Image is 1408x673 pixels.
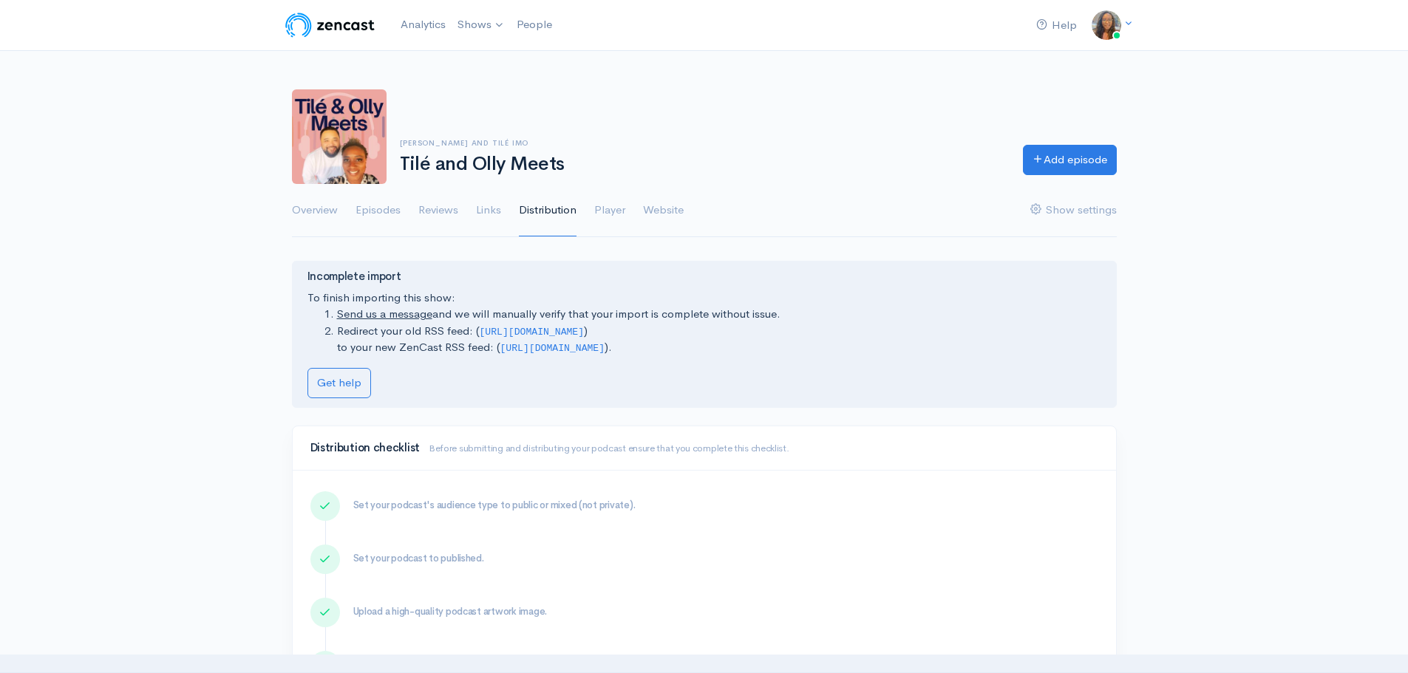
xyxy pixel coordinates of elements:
[500,343,605,354] code: [URL][DOMAIN_NAME]
[1023,145,1117,175] a: Add episode
[418,184,458,237] a: Reviews
[400,139,1005,147] h6: [PERSON_NAME] and Tilé Imo
[429,442,789,454] small: Before submitting and distributing your podcast ensure that you complete this checklist.
[643,184,684,237] a: Website
[395,9,452,41] a: Analytics
[1030,184,1117,237] a: Show settings
[307,368,371,398] a: Get help
[594,184,625,237] a: Player
[519,184,577,237] a: Distribution
[476,184,501,237] a: Links
[310,442,1098,454] h4: Distribution checklist
[400,154,1005,175] h1: Tilé and Olly Meets
[1358,623,1393,658] iframe: gist-messenger-bubble-iframe
[480,327,585,338] code: [URL][DOMAIN_NAME]
[1092,10,1121,40] img: ...
[1030,10,1083,41] a: Help
[356,184,401,237] a: Episodes
[307,270,1101,397] div: To finish importing this show:
[337,307,432,321] a: Send us a message
[511,9,558,41] a: People
[353,499,636,511] span: Set your podcast's audience type to public or mixed (not private).
[452,9,511,41] a: Shows
[353,552,484,564] span: Set your podcast to published.
[353,605,548,618] span: Upload a high-quality podcast artwork image.
[283,10,377,40] img: ZenCast Logo
[337,323,1101,356] li: Redirect your old RSS feed: ( ) to your new ZenCast RSS feed: ( ).
[337,306,1101,323] li: and we will manually verify that your import is complete without issue.
[292,184,338,237] a: Overview
[307,270,1101,283] h4: Incomplete import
